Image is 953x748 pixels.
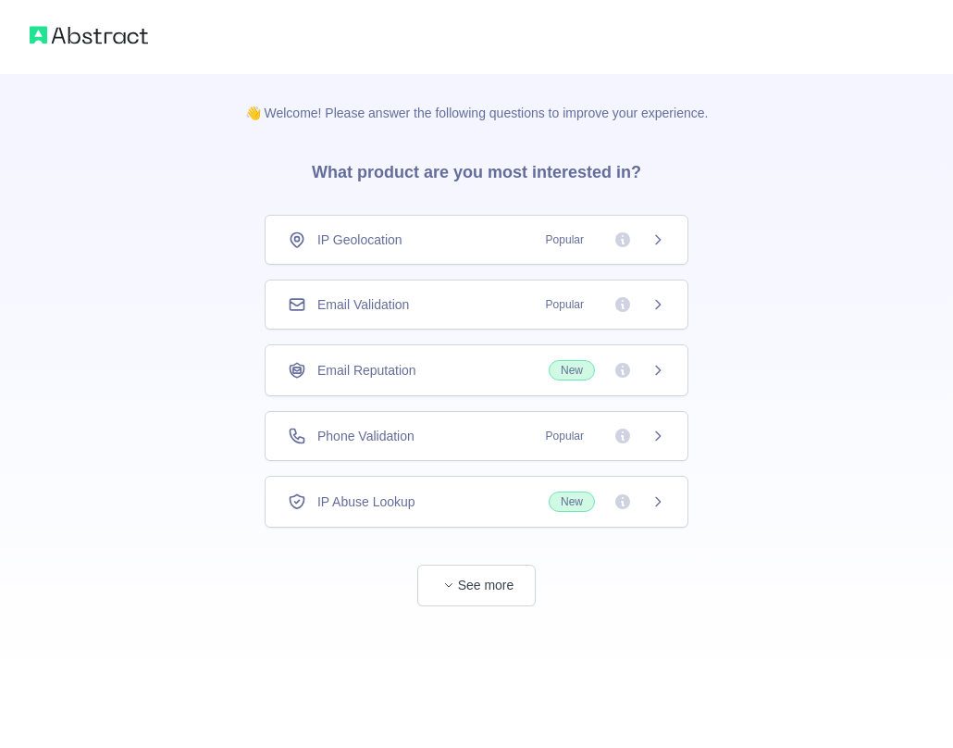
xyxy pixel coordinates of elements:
span: Popular [535,427,595,445]
button: See more [417,565,536,606]
span: Popular [535,231,595,249]
span: Email Reputation [317,361,416,380]
span: New [549,492,595,512]
span: Phone Validation [317,427,415,445]
span: IP Abuse Lookup [317,492,415,511]
img: Abstract logo [30,22,148,48]
span: New [549,360,595,380]
span: Popular [535,295,595,314]
span: Email Validation [317,295,409,314]
h3: What product are you most interested in? [282,122,671,215]
span: IP Geolocation [317,231,402,249]
p: 👋 Welcome! Please answer the following questions to improve your experience. [216,74,738,122]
